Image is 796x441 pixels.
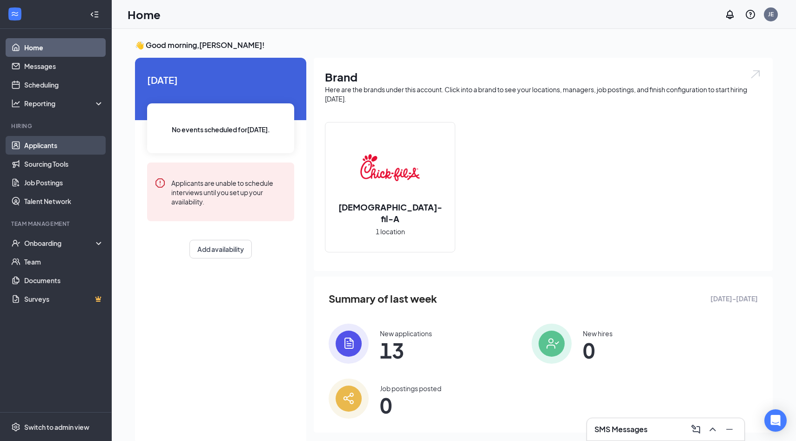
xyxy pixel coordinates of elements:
[768,10,774,18] div: JE
[532,324,572,364] img: icon
[24,271,104,290] a: Documents
[329,379,369,419] img: icon
[10,9,20,19] svg: WorkstreamLogo
[380,397,441,414] span: 0
[360,138,420,197] img: Chick-fil-A
[11,220,102,228] div: Team Management
[24,290,104,308] a: SurveysCrown
[24,155,104,173] a: Sourcing Tools
[325,201,455,224] h2: [DEMOGRAPHIC_DATA]-fil-A
[11,99,20,108] svg: Analysis
[325,85,762,103] div: Here are the brands under this account. Click into a brand to see your locations, managers, job p...
[189,240,252,258] button: Add availability
[24,38,104,57] a: Home
[24,173,104,192] a: Job Postings
[690,424,702,435] svg: ComposeMessage
[11,122,102,130] div: Hiring
[24,75,104,94] a: Scheduling
[380,329,432,338] div: New applications
[688,422,703,437] button: ComposeMessage
[24,192,104,210] a: Talent Network
[24,57,104,75] a: Messages
[707,424,718,435] svg: ChevronUp
[11,238,20,248] svg: UserCheck
[135,40,773,50] h3: 👋 Good morning, [PERSON_NAME] !
[583,342,613,359] span: 0
[380,384,441,393] div: Job postings posted
[710,293,758,304] span: [DATE] - [DATE]
[24,422,89,432] div: Switch to admin view
[380,342,432,359] span: 13
[155,177,166,189] svg: Error
[171,177,287,206] div: Applicants are unable to schedule interviews until you set up your availability.
[749,69,762,80] img: open.6027fd2a22e1237b5b06.svg
[128,7,161,22] h1: Home
[764,409,787,432] div: Open Intercom Messenger
[172,124,270,135] span: No events scheduled for [DATE] .
[90,10,99,19] svg: Collapse
[147,73,294,87] span: [DATE]
[329,324,369,364] img: icon
[24,238,96,248] div: Onboarding
[329,291,437,307] span: Summary of last week
[24,252,104,271] a: Team
[583,329,613,338] div: New hires
[11,422,20,432] svg: Settings
[24,136,104,155] a: Applicants
[724,9,735,20] svg: Notifications
[745,9,756,20] svg: QuestionInfo
[724,424,735,435] svg: Minimize
[325,69,762,85] h1: Brand
[24,99,104,108] div: Reporting
[594,424,648,434] h3: SMS Messages
[376,226,405,237] span: 1 location
[705,422,720,437] button: ChevronUp
[722,422,737,437] button: Minimize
